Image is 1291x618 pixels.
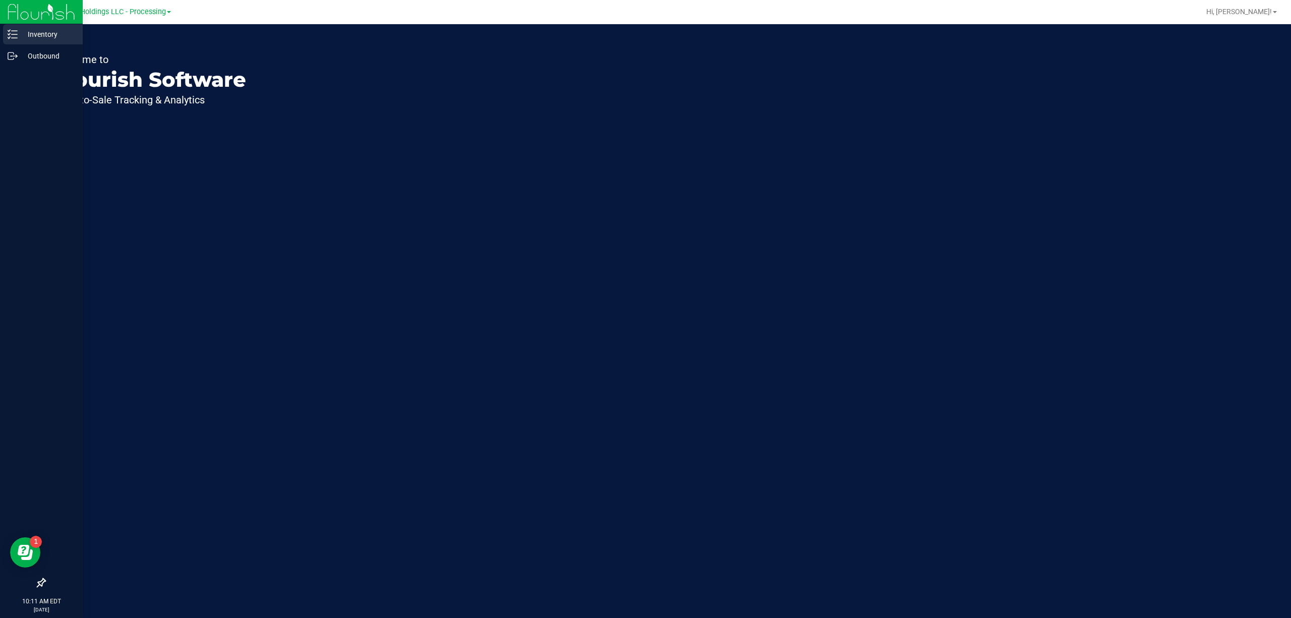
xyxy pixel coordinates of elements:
span: Hi, [PERSON_NAME]! [1206,8,1272,16]
iframe: Resource center unread badge [30,536,42,548]
p: Inventory [18,28,78,40]
inline-svg: Outbound [8,51,18,61]
p: Seed-to-Sale Tracking & Analytics [54,95,246,105]
inline-svg: Inventory [8,29,18,39]
p: Flourish Software [54,70,246,90]
iframe: Resource center [10,537,40,568]
p: Welcome to [54,54,246,65]
span: Riviera Creek Holdings LLC - Processing [35,8,166,16]
p: 10:11 AM EDT [5,597,78,606]
p: Outbound [18,50,78,62]
p: [DATE] [5,606,78,613]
